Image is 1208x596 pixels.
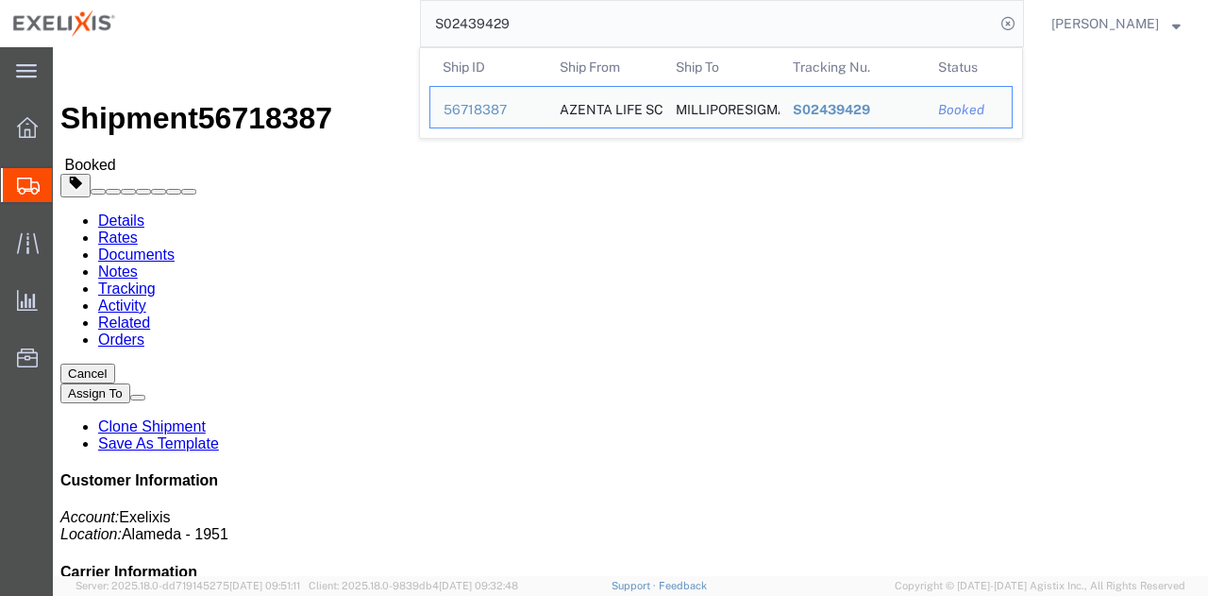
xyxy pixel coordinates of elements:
th: Ship To [663,48,780,86]
input: Search for shipment number, reference number [421,1,995,46]
span: Copyright © [DATE]-[DATE] Agistix Inc., All Rights Reserved [895,578,1185,594]
iframe: FS Legacy Container [53,47,1208,576]
span: S02439429 [793,102,870,117]
th: Ship From [546,48,663,86]
th: Status [925,48,1013,86]
th: Tracking Nu. [780,48,926,86]
div: Booked [938,100,998,120]
th: Ship ID [429,48,546,86]
span: Server: 2025.18.0-dd719145275 [75,580,300,591]
button: [PERSON_NAME] [1050,12,1182,35]
table: Search Results [429,48,1022,138]
div: 56718387 [444,100,533,120]
div: S02439429 [793,100,913,120]
a: Feedback [659,580,707,591]
div: MILLIPORESIGMA [676,87,766,128]
span: [DATE] 09:32:48 [439,580,518,591]
a: Support [612,580,659,591]
span: [DATE] 09:51:11 [229,580,300,591]
img: logo [13,9,115,38]
span: Fred Eisenman [1051,13,1159,34]
div: AZENTA LIFE SCIENCES [560,87,650,128]
span: Client: 2025.18.0-9839db4 [309,580,518,591]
